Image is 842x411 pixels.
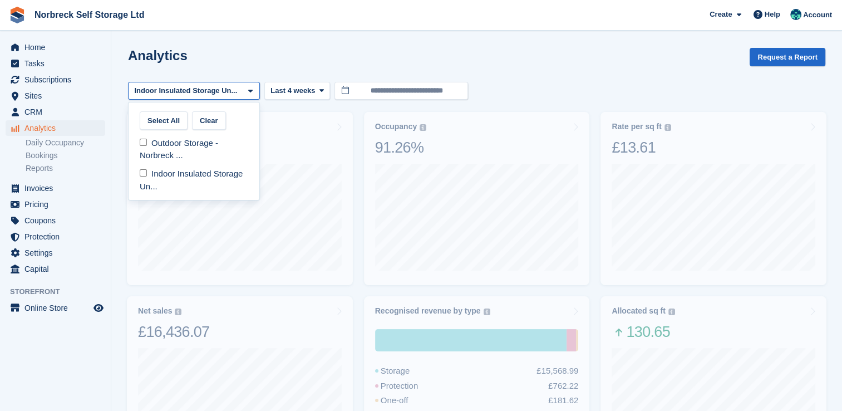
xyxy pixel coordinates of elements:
[710,9,732,20] span: Create
[6,104,105,120] a: menu
[24,300,91,316] span: Online Store
[26,163,105,174] a: Reports
[24,180,91,196] span: Invoices
[92,301,105,315] a: Preview store
[24,229,91,244] span: Protection
[750,48,825,66] button: Request a Report
[24,72,91,87] span: Subscriptions
[24,261,91,277] span: Capital
[790,9,801,20] img: Sally King
[24,40,91,55] span: Home
[765,9,780,20] span: Help
[6,261,105,277] a: menu
[6,180,105,196] a: menu
[803,9,832,21] span: Account
[6,245,105,261] a: menu
[24,104,91,120] span: CRM
[6,72,105,87] a: menu
[6,88,105,104] a: menu
[6,40,105,55] a: menu
[24,213,91,228] span: Coupons
[24,197,91,212] span: Pricing
[6,229,105,244] a: menu
[6,197,105,212] a: menu
[9,7,26,23] img: stora-icon-8386f47178a22dfd0bd8f6a31ec36ba5ce8667c1dd55bd0f319d3a0aa187defe.svg
[6,56,105,71] a: menu
[6,120,105,136] a: menu
[128,48,188,63] h2: Analytics
[6,300,105,316] a: menu
[30,6,149,24] a: Norbreck Self Storage Ltd
[26,150,105,161] a: Bookings
[10,286,111,297] span: Storefront
[24,120,91,136] span: Analytics
[24,88,91,104] span: Sites
[26,138,105,148] a: Daily Occupancy
[24,245,91,261] span: Settings
[24,56,91,71] span: Tasks
[6,213,105,228] a: menu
